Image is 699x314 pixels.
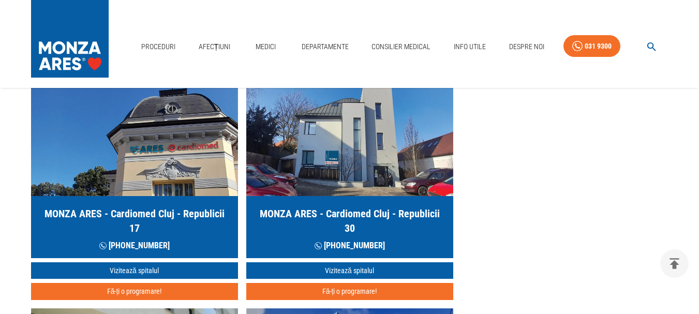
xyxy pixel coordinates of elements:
img: MONZA ARES Cluj Napoca [31,72,238,196]
p: [PHONE_NUMBER] [315,240,385,252]
h5: MONZA ARES - Cardiomed Cluj - Republicii 30 [255,206,445,235]
a: Info Utile [450,36,490,57]
img: MONZA ARES Cluj Napoca [246,72,453,196]
a: Medici [249,36,282,57]
button: delete [660,249,689,278]
a: Despre Noi [505,36,548,57]
a: Consilier Medical [367,36,435,57]
a: Proceduri [137,36,180,57]
div: 031 9300 [585,40,612,53]
h5: MONZA ARES - Cardiomed Cluj - Republicii 17 [39,206,230,235]
a: Vizitează spitalul [246,262,453,279]
a: Departamente [298,36,353,57]
a: 031 9300 [563,35,620,57]
a: MONZA ARES - Cardiomed Cluj - Republicii 30 [PHONE_NUMBER] [246,72,453,258]
button: Fă-ți o programare! [246,283,453,300]
a: Vizitează spitalul [31,262,238,279]
button: Fă-ți o programare! [31,283,238,300]
a: Afecțiuni [195,36,235,57]
a: MONZA ARES - Cardiomed Cluj - Republicii 17 [PHONE_NUMBER] [31,72,238,258]
p: [PHONE_NUMBER] [99,240,170,252]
